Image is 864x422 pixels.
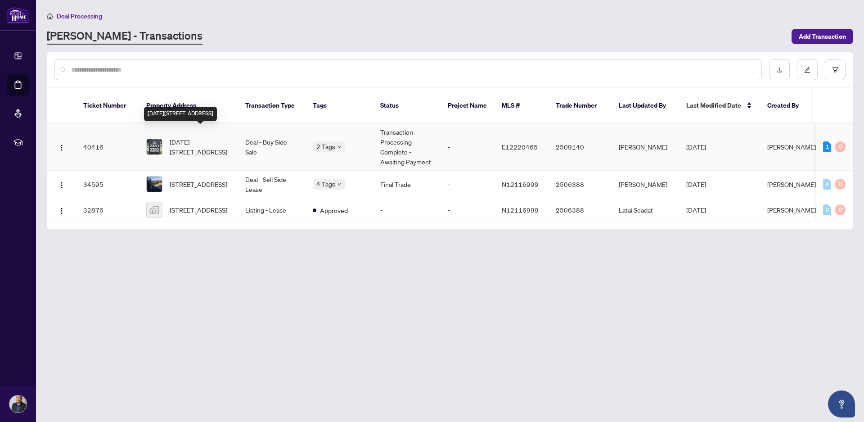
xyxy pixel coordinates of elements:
[792,29,853,44] button: Add Transaction
[147,139,162,154] img: thumbnail-img
[767,143,816,151] span: [PERSON_NAME]
[835,204,846,215] div: 0
[823,179,831,190] div: 0
[320,205,348,215] span: Approved
[549,171,612,198] td: 2506388
[316,179,335,189] span: 4 Tags
[612,198,679,222] td: Latai Seadat
[828,390,855,417] button: Open asap
[686,180,706,188] span: [DATE]
[612,88,679,123] th: Last Updated By
[76,198,139,222] td: 32876
[832,67,838,73] span: filter
[549,198,612,222] td: 2506388
[797,59,818,80] button: edit
[147,202,162,218] img: thumbnail-img
[835,179,846,190] div: 0
[47,28,202,45] a: [PERSON_NAME] - Transactions
[316,141,335,152] span: 2 Tags
[238,123,306,171] td: Deal - Buy Side Sale
[686,100,741,110] span: Last Modified Date
[767,206,816,214] span: [PERSON_NAME]
[170,137,231,157] span: [DATE][STREET_ADDRESS]
[502,143,538,151] span: E12220465
[767,180,816,188] span: [PERSON_NAME]
[47,13,53,19] span: home
[495,88,549,123] th: MLS #
[799,29,846,44] span: Add Transaction
[835,141,846,152] div: 0
[441,171,495,198] td: -
[238,171,306,198] td: Deal - Sell Side Lease
[57,12,102,20] span: Deal Processing
[441,123,495,171] td: -
[373,123,441,171] td: Transaction Processing Complete - Awaiting Payment
[144,107,217,121] div: [DATE][STREET_ADDRESS]
[776,67,783,73] span: download
[76,88,139,123] th: Ticket Number
[612,171,679,198] td: [PERSON_NAME]
[679,88,760,123] th: Last Modified Date
[170,205,227,215] span: [STREET_ADDRESS]
[76,171,139,198] td: 34595
[76,123,139,171] td: 40416
[823,204,831,215] div: 0
[502,206,539,214] span: N12116999
[139,88,238,123] th: Property Address
[54,140,69,154] button: Logo
[170,179,227,189] span: [STREET_ADDRESS]
[769,59,790,80] button: download
[373,171,441,198] td: Final Trade
[549,88,612,123] th: Trade Number
[760,88,814,123] th: Created By
[7,7,29,23] img: logo
[441,88,495,123] th: Project Name
[58,207,65,214] img: Logo
[9,395,27,413] img: Profile Icon
[337,145,342,149] span: down
[823,141,831,152] div: 1
[502,180,539,188] span: N12116999
[612,123,679,171] td: [PERSON_NAME]
[804,67,810,73] span: edit
[238,198,306,222] td: Listing - Lease
[441,198,495,222] td: -
[337,182,342,186] span: down
[58,144,65,151] img: Logo
[686,206,706,214] span: [DATE]
[373,198,441,222] td: -
[686,143,706,151] span: [DATE]
[306,88,373,123] th: Tags
[373,88,441,123] th: Status
[54,203,69,217] button: Logo
[147,177,162,192] img: thumbnail-img
[58,182,65,189] img: Logo
[238,88,306,123] th: Transaction Type
[825,59,846,80] button: filter
[549,123,612,171] td: 2509140
[54,177,69,191] button: Logo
